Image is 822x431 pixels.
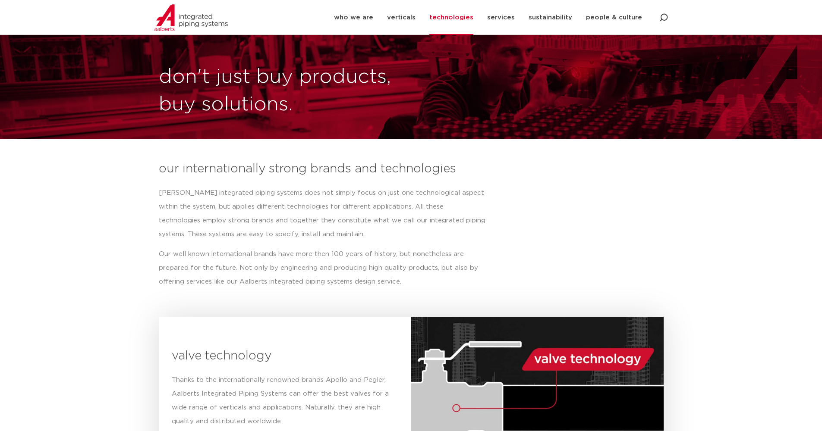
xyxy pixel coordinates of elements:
[159,247,487,289] p: Our well known international brands have more then 100 years of history, but nonetheless are prep...
[159,160,664,178] h3: our internationally strong brands and technologies
[159,63,407,119] h1: don't just buy products, buy solutions.
[172,347,398,365] h3: valve technology
[172,373,398,428] p: Thanks to the internationally renowned brands Apollo and Pegler, Aalberts Integrated Piping Syste...
[159,186,487,241] p: [PERSON_NAME] integrated piping systems does not simply focus on just one technological aspect wi...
